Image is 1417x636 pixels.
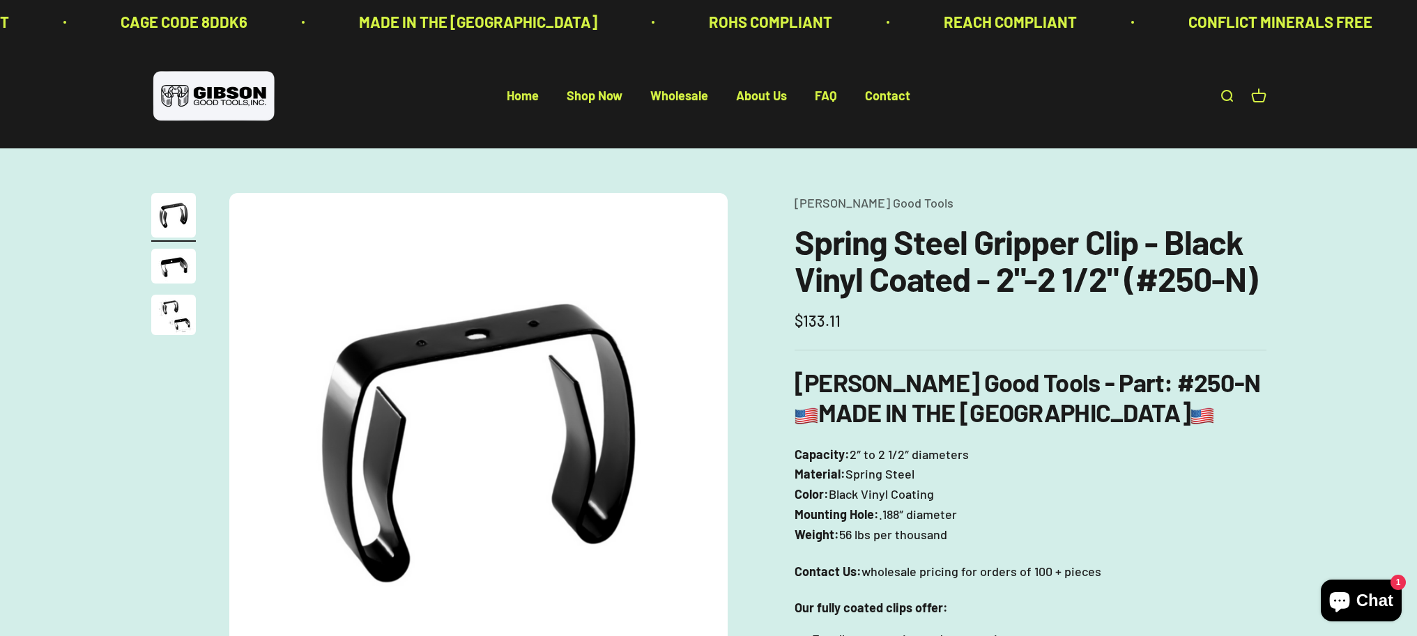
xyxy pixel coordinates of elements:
[795,367,1261,397] b: [PERSON_NAME] Good Tools - Part: #250-N
[795,486,829,502] b: Color:
[1128,10,1270,34] p: PROP 65 COMPLIANT
[815,88,837,104] a: FAQ
[353,10,476,34] p: ROHS COMPLIANT
[3,10,241,34] p: MADE IN THE [GEOGRAPHIC_DATA]
[832,10,1016,34] p: CONFLICT MINERALS FREE
[567,88,622,104] a: Shop Now
[795,561,1266,582] p: wholesale pricing for orders of 100 + pieces
[151,249,196,288] button: Go to item 2
[650,88,708,104] a: Wholesale
[839,525,947,545] span: 56 lbs per thousand
[151,295,196,339] button: Go to item 3
[795,527,839,542] b: Weight:
[845,464,914,484] span: Spring Steel
[879,504,957,525] span: .188″ diameter
[1317,580,1406,625] inbox-online-store-chat: Shopify online store chat
[795,195,953,210] a: [PERSON_NAME] Good Tools
[865,88,910,104] a: Contact
[795,224,1266,297] h1: Spring Steel Gripper Clip - Black Vinyl Coated - 2"-2 1/2" (#250-N)
[588,10,721,34] p: REACH COMPLIANT
[736,88,787,104] a: About Us
[795,309,841,333] sale-price: $133.11
[795,506,879,522] b: Mounting Hole:
[795,564,861,579] strong: Contact Us:
[795,447,850,462] b: Capacity:
[795,600,948,615] strong: Our fully coated clips offer:
[151,193,196,238] img: Gripper clip, made & shipped from the USA!
[795,397,1214,427] b: MADE IN THE [GEOGRAPHIC_DATA]
[795,466,845,481] b: Material:
[151,295,196,335] img: close up of a spring steel gripper clip, tool clip, durable, secure holding, Excellent corrosion ...
[151,249,196,284] img: close up of a spring steel gripper clip, tool clip, durable, secure holding, Excellent corrosion ...
[829,484,934,504] span: Black Vinyl Coating
[151,193,196,242] button: Go to item 1
[507,88,539,104] a: Home
[850,444,969,465] span: 2″ to 2 1/2″ diameters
